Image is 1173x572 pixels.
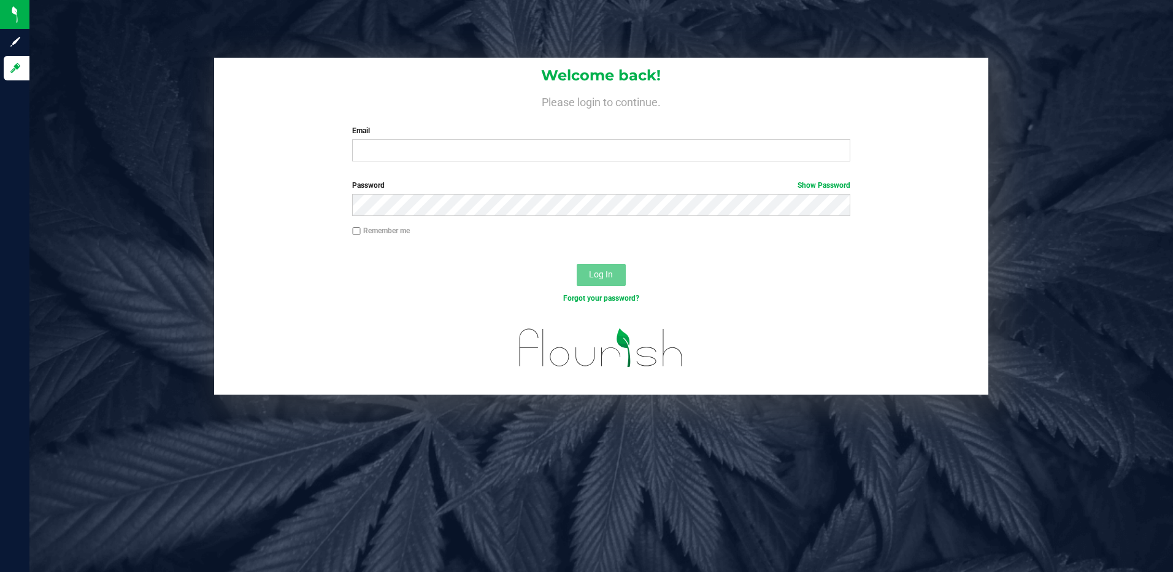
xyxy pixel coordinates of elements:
[352,125,850,136] label: Email
[589,269,613,279] span: Log In
[577,264,626,286] button: Log In
[563,294,639,303] a: Forgot your password?
[9,62,21,74] inline-svg: Log in
[352,227,361,236] input: Remember me
[504,317,698,379] img: flourish_logo.svg
[214,93,989,108] h4: Please login to continue.
[798,181,850,190] a: Show Password
[214,68,989,83] h1: Welcome back!
[352,181,385,190] span: Password
[9,36,21,48] inline-svg: Sign up
[352,225,410,236] label: Remember me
